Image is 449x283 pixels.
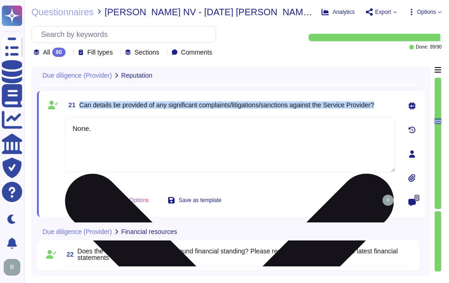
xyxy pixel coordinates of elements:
[333,9,355,15] span: Analytics
[52,48,66,57] div: 90
[4,259,20,276] img: user
[417,9,436,15] span: Options
[382,195,394,206] img: user
[121,228,177,235] span: Financial resources
[63,251,74,258] span: 22
[79,101,374,109] span: Can details be provided of any significant complaints/litigations/sanctions against the Service P...
[121,72,152,79] span: Reputation
[430,45,442,49] span: 89 / 90
[42,228,112,235] span: Due diligence (Provider)
[375,9,391,15] span: Export
[65,117,395,172] textarea: None.
[416,45,428,49] span: Done:
[181,49,212,55] span: Comments
[2,257,27,277] button: user
[104,7,314,17] span: [PERSON_NAME] NV - [DATE] [PERSON_NAME] [PERSON_NAME] Due Diligence Template 3rd Party
[87,49,113,55] span: Fill types
[43,49,50,55] span: All
[65,102,76,108] span: 21
[31,7,94,17] span: Questionnaires
[322,8,355,16] button: Analytics
[414,195,419,201] span: 0
[36,26,216,43] input: Search by keywords
[134,49,159,55] span: Sections
[42,72,112,79] span: Due diligence (Provider)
